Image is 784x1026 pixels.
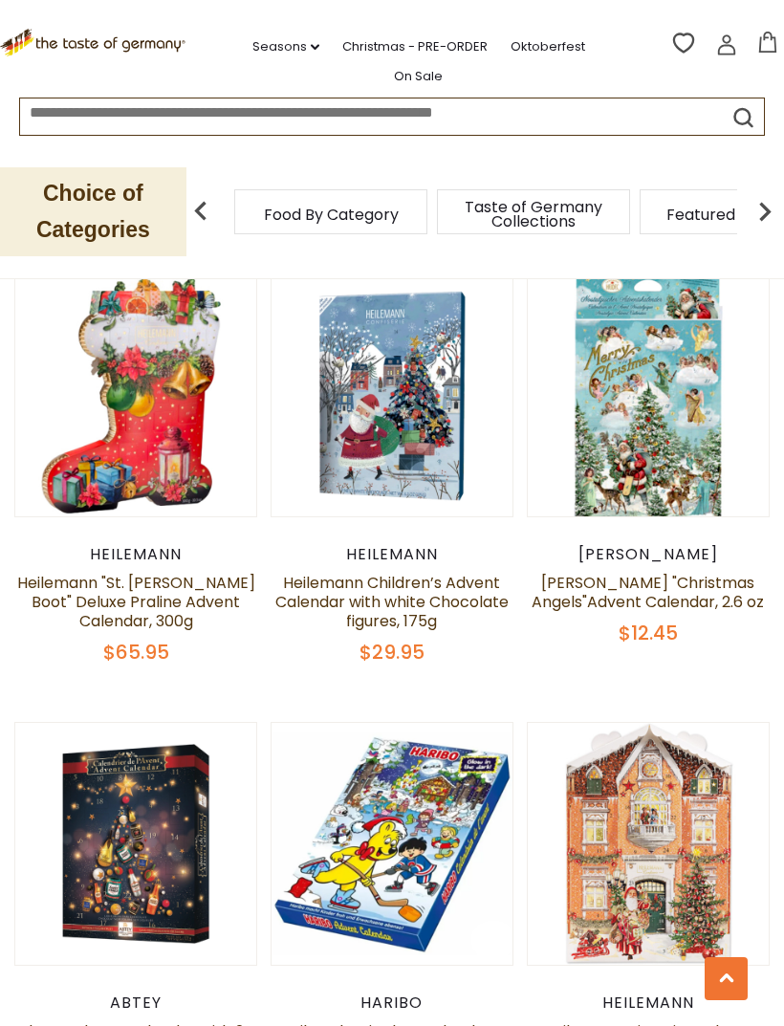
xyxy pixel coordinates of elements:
span: $29.95 [359,639,425,666]
span: $12.45 [619,620,678,646]
img: Heilemann "St. Nicholas Boot" Deluxe Praline Advent Calendar, 300g [15,275,256,516]
div: Abtey [14,993,257,1013]
div: Haribo [271,993,513,1013]
a: Taste of Germany Collections [457,200,610,229]
a: Seasons [252,36,319,57]
img: next arrow [746,192,784,230]
img: Heidel "Christmas Angels"Advent Calendar, 2.6 oz [528,275,769,516]
a: Heilemann Children’s Advent Calendar with white Chocolate figures, 175g [275,572,509,632]
img: previous arrow [182,192,220,230]
img: Heilemann Victorian Advent Calendar with Chocolate Figures, 9.7 oz [528,723,769,964]
a: [PERSON_NAME] "Christmas Angels"Advent Calendar, 2.6 oz [532,572,764,613]
img: Heilemann Children’s Advent Calendar with white Chocolate figures, 175g [272,275,512,516]
a: Oktoberfest [511,36,585,57]
img: Haribo Glow in the Dark Advent Calendar with Assorted Gummy and Chewy Candies, 24 Treat Size Bags... [272,723,512,964]
a: Christmas - PRE-ORDER [342,36,488,57]
div: [PERSON_NAME] [527,545,770,564]
div: Heilemann [14,545,257,564]
a: Heilemann "St. [PERSON_NAME] Boot" Deluxe Praline Advent Calendar, 300g [17,572,255,632]
span: $65.95 [103,639,169,666]
div: Heilemann [527,993,770,1013]
a: On Sale [394,66,443,87]
div: Heilemann [271,545,513,564]
img: Abtey Advent Calender with 24 Assorted Liquor Pralines, 9.5 oz [15,723,256,964]
a: Food By Category [264,207,399,222]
